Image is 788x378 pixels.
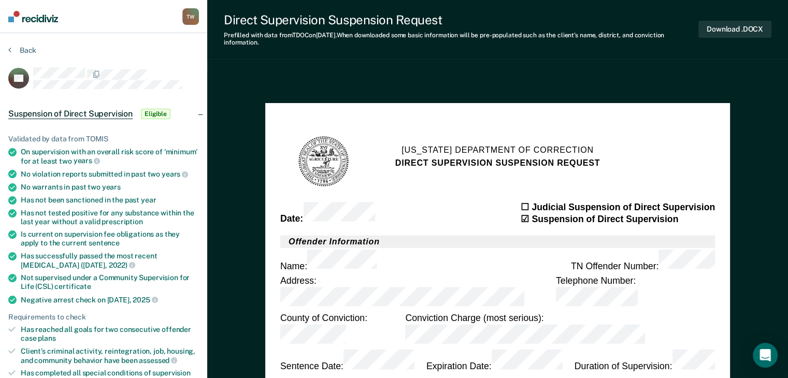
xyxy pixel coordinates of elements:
div: No violation reports submitted in past two [21,169,199,179]
h2: Offender Information [280,235,715,248]
span: 2022) [109,261,135,269]
div: ☐ Judicial Suspension of Direct Supervision [521,201,715,213]
h2: DIRECT SUPERVISION SUSPENSION REQUEST [395,156,600,168]
div: Telephone Number : [556,274,715,309]
div: Duration of Supervision : [575,350,715,372]
div: Is current on supervision fee obligations as they apply to the current [21,230,199,248]
div: Requirements to check [8,313,199,322]
span: plans [38,334,55,342]
div: Direct Supervision Suspension Request [224,12,698,27]
span: years [102,183,121,191]
div: Has reached all goals for two consecutive offender case [21,325,199,343]
button: Back [8,46,36,55]
span: sentence [89,239,120,247]
img: Recidiviz [8,11,58,22]
div: Expiration Date : [426,350,563,372]
div: Name : [280,249,377,271]
div: TN Offender Number : [571,249,715,271]
div: Date : [280,202,376,224]
span: year [141,196,156,204]
span: Suspension of Direct Supervision [8,109,133,119]
h1: [US_STATE] Department of Correction [402,143,594,156]
div: Has successfully passed the most recent [MEDICAL_DATA] ([DATE], [21,252,199,269]
div: Prefilled with data from TDOC on [DATE] . When downloaded some basic information will be pre-popu... [224,32,698,47]
button: TW [182,8,199,25]
div: Conviction Charge (most serious) : [405,312,715,346]
div: Client’s criminal activity, reintegration, job, housing, and community behavior have been [21,347,199,365]
span: years [74,156,100,165]
div: Has not tested positive for any substance within the last year without a valid [21,209,199,226]
span: Eligible [141,109,170,119]
button: Download .DOCX [698,21,771,38]
div: On supervision with an overall risk score of 'minimum' for at least two [21,148,199,165]
div: Negative arrest check on [DATE], [21,295,199,304]
div: Open Intercom Messenger [753,343,778,368]
div: Address : [280,274,556,309]
div: No warrants in past two [21,183,199,192]
div: Has not been sanctioned in the past [21,196,199,205]
span: years [162,170,188,178]
div: Not supervised under a Community Supervision for Life (CSL) [21,273,199,291]
div: ☑ Suspension of Direct Supervision [521,213,715,225]
div: T W [182,8,199,25]
div: Validated by data from TOMIS [8,135,199,143]
div: County of Conviction : [280,312,405,346]
span: assessed [139,356,177,365]
span: 2025 [133,296,157,304]
div: Sentence Date : [280,350,414,372]
span: prescription [102,217,142,226]
span: certificate [54,282,91,290]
